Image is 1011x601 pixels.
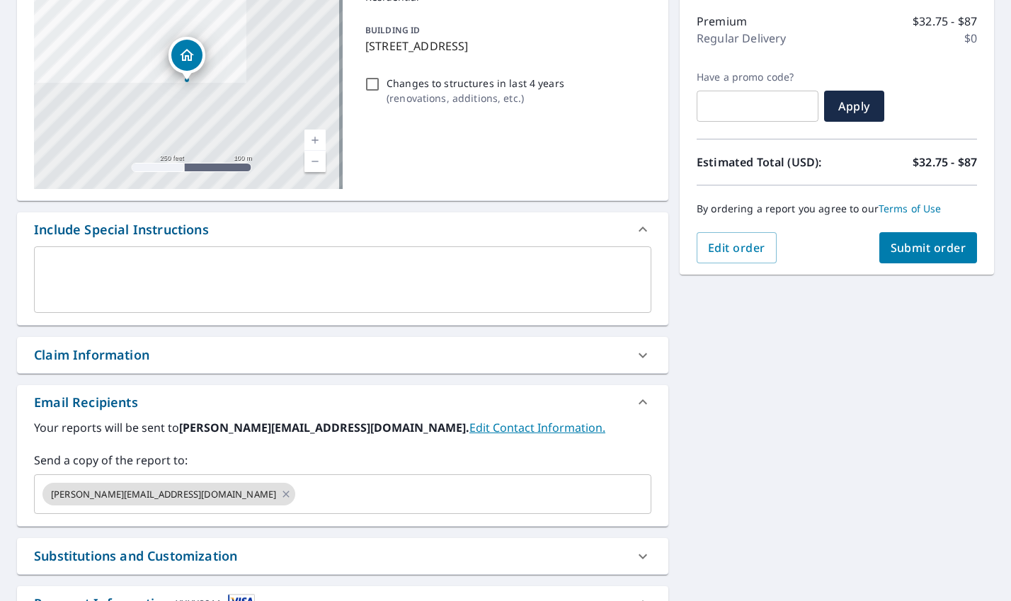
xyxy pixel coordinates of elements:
[34,345,149,365] div: Claim Information
[17,212,668,246] div: Include Special Instructions
[34,452,651,469] label: Send a copy of the report to:
[697,232,777,263] button: Edit order
[365,24,420,36] p: BUILDING ID
[17,385,668,419] div: Email Recipients
[387,76,564,91] p: Changes to structures in last 4 years
[824,91,884,122] button: Apply
[913,154,977,171] p: $32.75 - $87
[179,420,469,435] b: [PERSON_NAME][EMAIL_ADDRESS][DOMAIN_NAME].
[964,30,977,47] p: $0
[34,393,138,412] div: Email Recipients
[697,71,818,84] label: Have a promo code?
[34,419,651,436] label: Your reports will be sent to
[42,488,285,501] span: [PERSON_NAME][EMAIL_ADDRESS][DOMAIN_NAME]
[34,220,209,239] div: Include Special Instructions
[708,240,765,256] span: Edit order
[304,130,326,151] a: Current Level 17, Zoom In
[891,240,966,256] span: Submit order
[835,98,873,114] span: Apply
[697,13,747,30] p: Premium
[387,91,564,105] p: ( renovations, additions, etc. )
[469,420,605,435] a: EditContactInfo
[34,546,237,566] div: Substitutions and Customization
[697,154,837,171] p: Estimated Total (USD):
[304,151,326,172] a: Current Level 17, Zoom Out
[17,337,668,373] div: Claim Information
[879,232,978,263] button: Submit order
[879,202,942,215] a: Terms of Use
[17,538,668,574] div: Substitutions and Customization
[913,13,977,30] p: $32.75 - $87
[42,483,295,505] div: [PERSON_NAME][EMAIL_ADDRESS][DOMAIN_NAME]
[697,202,977,215] p: By ordering a report you agree to our
[697,30,786,47] p: Regular Delivery
[365,38,646,55] p: [STREET_ADDRESS]
[168,37,205,81] div: Dropped pin, building 1, Residential property, 9366 52nd Way N Pinellas Park, FL 33782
